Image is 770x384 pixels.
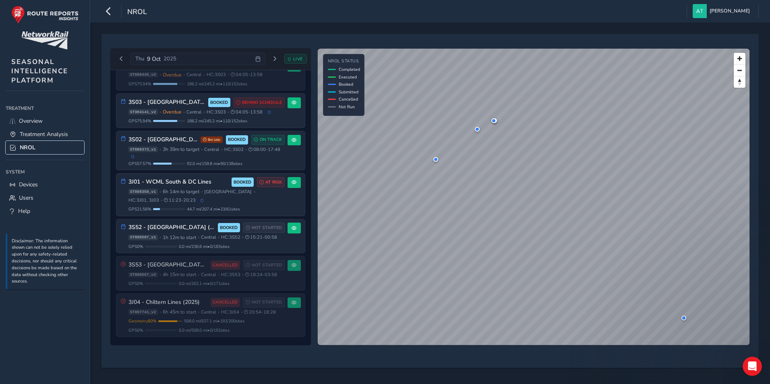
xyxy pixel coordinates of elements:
[128,318,157,324] span: Geometry 80 %
[231,72,263,78] span: 04:05 - 13:58
[693,4,753,18] button: [PERSON_NAME]
[201,147,203,152] span: •
[18,207,30,215] span: Help
[128,99,205,106] h3: 3S03 - [GEOGRAPHIC_DATA] (2025)
[204,147,219,153] span: Central
[245,272,277,278] span: 18:24 - 03:58
[224,147,244,153] span: HC: 3S02
[201,234,216,240] span: Central
[6,204,84,218] a: Help
[221,272,240,278] span: HC: 3S53
[128,235,158,240] span: ST888507_v1
[159,235,161,239] span: •
[228,72,229,77] span: •
[128,262,208,268] h3: 3S53 - [GEOGRAPHIC_DATA] (2025)
[220,225,238,231] span: BOOKED
[163,309,196,315] span: 6h 45m to start
[198,235,199,239] span: •
[186,109,201,115] span: Central
[339,66,360,72] span: Completed
[159,110,161,114] span: •
[159,310,161,314] span: •
[228,110,229,114] span: •
[241,310,242,314] span: •
[245,234,277,240] span: 15:21 - 00:58
[265,179,282,186] span: AT RISK
[163,271,196,278] span: 4h 15m to start
[163,234,196,241] span: 1h 12m to start
[147,55,161,63] span: 9 Oct
[128,109,158,115] span: ST904141_v2
[187,161,242,167] span: 92.0 mi / 159.8 mi • 90 / 138 sites
[6,191,84,204] a: Users
[231,109,263,115] span: 04:05 - 13:58
[221,147,223,152] span: •
[11,57,68,85] span: SEASONAL INTELLIGENCE PLATFORM
[20,144,35,151] span: NROL
[248,147,280,153] span: 08:00 - 17:48
[128,299,208,306] h3: 3J04 - Chiltern Lines (2025)
[328,59,360,64] h4: NROL Status
[163,146,199,153] span: 3h 39m to target
[221,309,239,315] span: HC: 3J04
[128,272,158,278] span: ST888567_v2
[19,117,43,125] span: Overview
[203,72,205,77] span: •
[218,310,219,314] span: •
[127,7,147,18] span: NROL
[218,273,219,277] span: •
[12,238,80,285] p: Disclaimer: The information shown can not be solely relied upon for any safety-related decisions,...
[242,235,244,239] span: •
[245,147,247,152] span: •
[293,56,303,62] span: LIVE
[163,188,199,195] span: 6h 14m to target
[135,55,144,62] span: Thu
[19,181,38,188] span: Devices
[184,318,244,324] span: 508.0 mi / 637.1 mi • 192 / 200 sites
[179,281,230,287] span: 0.0 mi / 202.1 mi • 0 / 171 sites
[213,299,238,306] span: CANCELLED
[201,309,216,315] span: Central
[159,190,161,194] span: •
[201,190,203,194] span: •
[201,272,216,278] span: Central
[159,273,161,277] span: •
[19,194,33,202] span: Users
[187,118,247,124] span: 186.2 mi / 245.2 mi • 110 / 152 sites
[6,114,84,128] a: Overview
[20,130,68,138] span: Treatment Analysis
[743,357,762,376] iframe: Intercom live chat
[339,81,353,87] span: Booked
[198,273,199,277] span: •
[187,81,247,87] span: 186.2 mi / 245.2 mi • 110 / 152 sites
[268,54,282,64] button: Next day
[242,273,244,277] span: •
[6,178,84,191] a: Devices
[221,234,240,240] span: HC: 3S52
[339,96,358,102] span: Cancelled
[128,179,229,186] h3: 3J01 - WCML South & DC Lines
[207,109,226,115] span: HC: 3S03
[128,136,198,143] h3: 3S02 - [GEOGRAPHIC_DATA] (2025)
[234,179,251,186] span: BOOKED
[318,49,749,345] canvas: Map
[252,299,282,306] span: NOT STARTED
[198,310,199,314] span: •
[163,109,182,115] span: Overdue
[179,327,230,333] span: 0.0 mi / 508.0 mi • 0 / 192 sites
[252,262,282,268] span: NOT STARTED
[213,262,238,268] span: CANCELLED
[179,244,230,250] span: 0.0 mi / 236.6 mi • 0 / 183 sites
[254,190,255,194] span: •
[244,309,276,315] span: 20:54 - 18:28
[128,244,143,250] span: GPS 0 %
[204,189,252,195] span: [GEOGRAPHIC_DATA]
[159,147,161,152] span: •
[693,4,707,18] img: diamond-layout
[128,309,158,315] span: ST887741_v2
[128,147,158,152] span: ST888373_v1
[183,72,185,77] span: •
[6,166,84,178] div: System
[339,89,358,95] span: Submitted
[11,6,79,24] img: rr logo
